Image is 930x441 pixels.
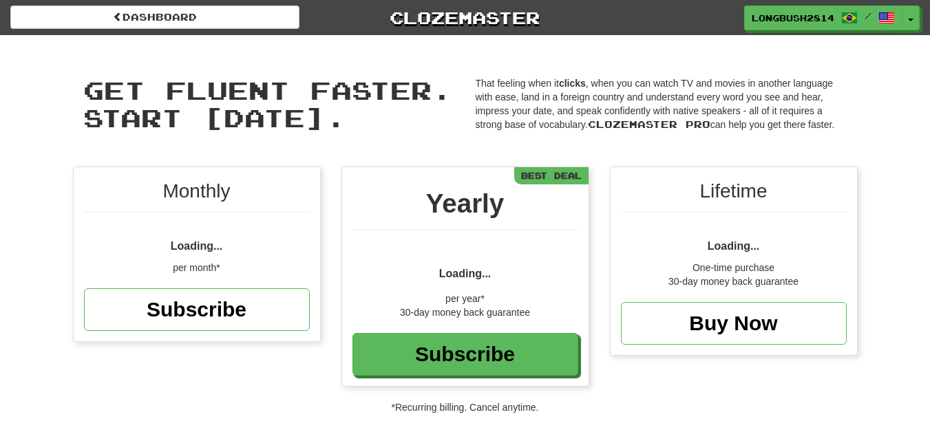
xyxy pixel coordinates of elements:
a: LongBush2814 / [744,6,902,30]
div: Best Deal [514,167,589,184]
a: Buy Now [621,302,847,345]
div: per month* [84,261,310,275]
span: Clozemaster Pro [588,118,710,130]
span: Loading... [708,240,760,252]
strong: clicks [559,78,586,89]
span: Loading... [171,240,223,252]
div: One-time purchase [621,261,847,275]
a: Dashboard [10,6,299,29]
span: Loading... [439,268,492,279]
a: Subscribe [84,288,310,331]
span: Get fluent faster. Start [DATE]. [83,75,452,132]
a: Subscribe [352,333,578,376]
div: Monthly [84,178,310,213]
div: 30-day money back guarantee [352,305,578,319]
div: Lifetime [621,178,847,213]
span: / [865,11,871,21]
a: Clozemaster [320,6,609,30]
div: 30-day money back guarantee [621,275,847,288]
span: LongBush2814 [752,12,834,24]
p: That feeling when it , when you can watch TV and movies in another language with ease, land in a ... [476,76,847,131]
div: Yearly [352,184,578,230]
div: per year* [352,292,578,305]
